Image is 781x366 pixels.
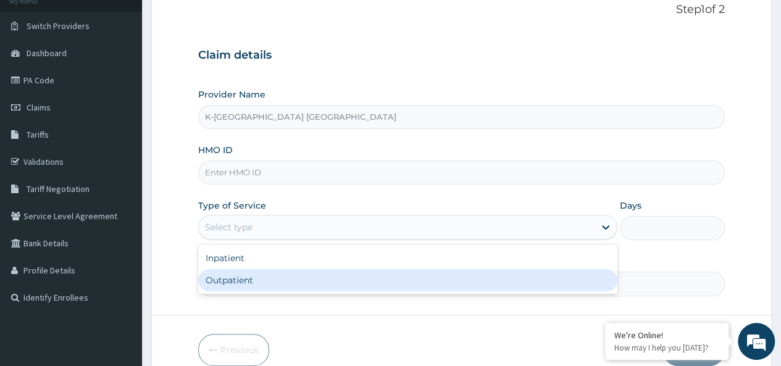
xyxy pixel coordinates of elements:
[614,343,719,353] p: How may I help you today?
[203,6,232,36] div: Minimize live chat window
[198,3,725,17] p: Step 1 of 2
[205,221,253,233] div: Select type
[23,62,50,93] img: d_794563401_company_1708531726252_794563401
[198,247,617,269] div: Inpatient
[620,199,641,212] label: Days
[198,160,725,185] input: Enter HMO ID
[198,199,266,212] label: Type of Service
[198,269,617,291] div: Outpatient
[198,88,265,101] label: Provider Name
[72,106,170,231] span: We're online!
[198,144,233,156] label: HMO ID
[27,129,49,140] span: Tariffs
[27,183,90,194] span: Tariff Negotiation
[6,239,235,282] textarea: Type your message and hit 'Enter'
[614,330,719,341] div: We're Online!
[198,334,269,366] button: Previous
[198,49,725,62] h3: Claim details
[64,69,207,85] div: Chat with us now
[27,102,51,113] span: Claims
[27,20,90,31] span: Switch Providers
[27,48,67,59] span: Dashboard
